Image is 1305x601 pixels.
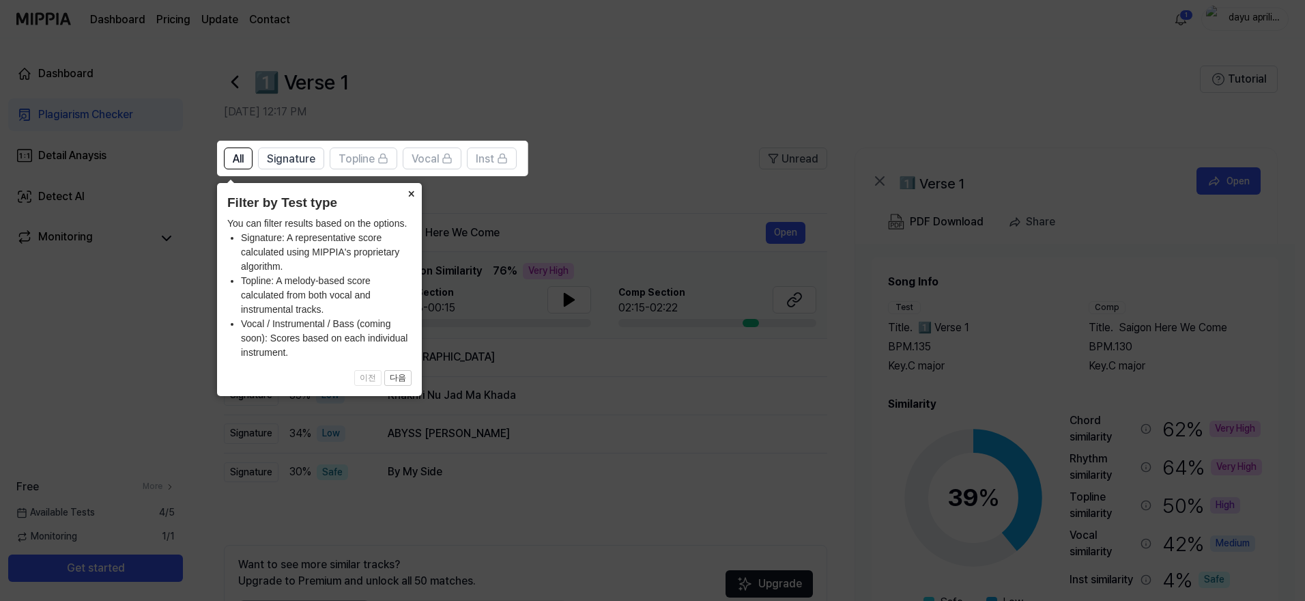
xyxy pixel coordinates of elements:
button: Close [400,183,422,202]
li: Vocal / Instrumental / Bass (coming soon): Scores based on each individual instrument. [241,317,412,360]
button: 다음 [384,370,412,387]
li: Topline: A melody-based score calculated from both vocal and instrumental tracks. [241,274,412,317]
header: Filter by Test type [227,193,412,213]
button: Inst [467,148,517,169]
button: Signature [258,148,324,169]
div: You can filter results based on the options. [227,216,412,360]
button: All [224,148,253,169]
span: Topline [339,151,375,167]
span: Inst [476,151,494,167]
span: Vocal [412,151,439,167]
span: All [233,151,244,167]
span: Signature [267,151,315,167]
button: Vocal [403,148,461,169]
button: Topline [330,148,397,169]
li: Signature: A representative score calculated using MIPPIA's proprietary algorithm. [241,231,412,274]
